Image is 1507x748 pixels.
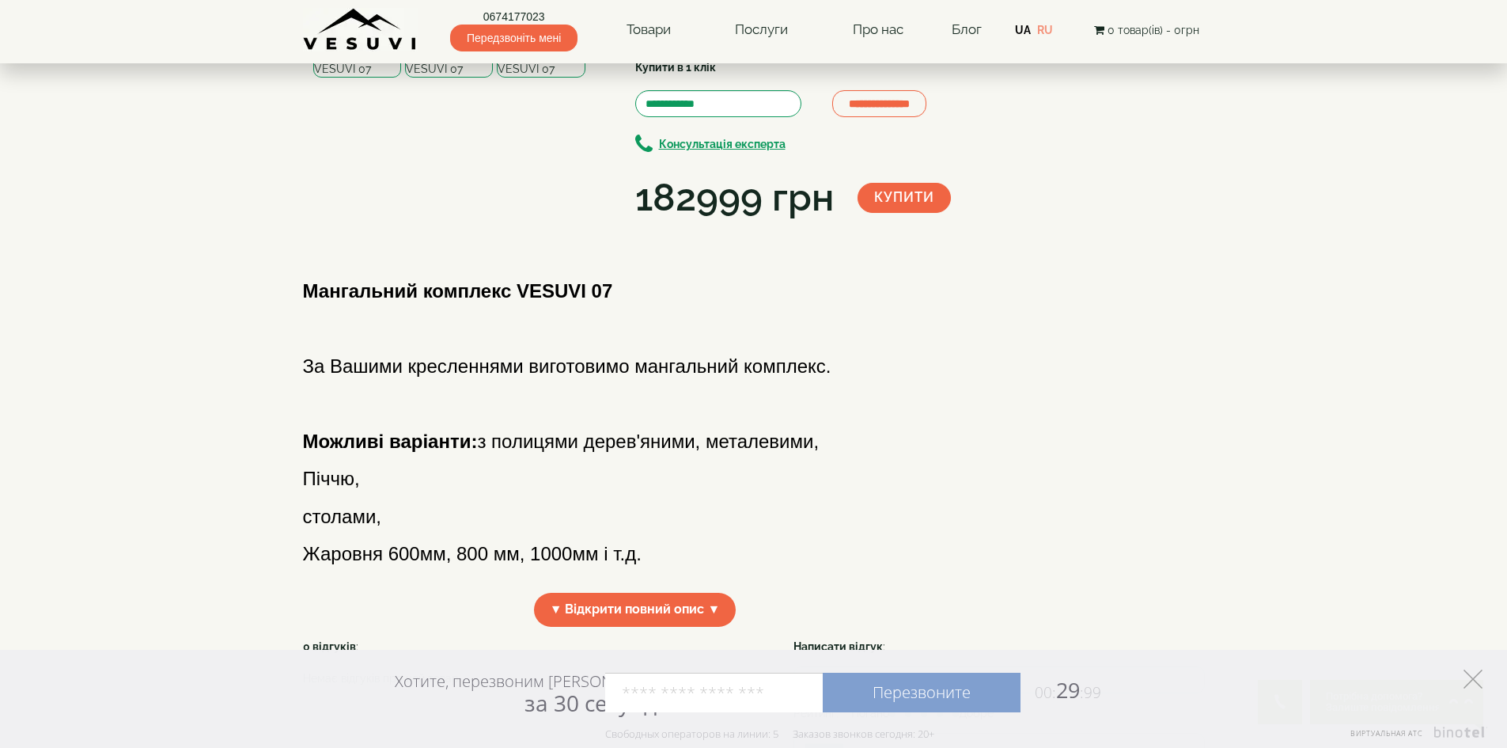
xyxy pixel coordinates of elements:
a: RU [1037,24,1053,36]
span: Передзвоніть мені [450,25,577,51]
a: Перезвоните [823,673,1020,712]
a: Товари [611,12,687,48]
span: 0 товар(ів) - 0грн [1108,24,1199,36]
font: Жаровня 600мм, 800 мм, 1000мм і т.д. [303,543,642,564]
span: Виртуальная АТС [1350,728,1423,739]
span: 00: [1035,682,1056,703]
div: 182999 грн [635,171,834,225]
a: UA [1015,24,1031,36]
a: Про нас [837,12,919,48]
label: Купити в 1 клік [635,59,716,75]
img: Завод VESUVI [303,8,418,51]
a: Блог [952,21,982,37]
b: Можливі варіанти: [303,431,478,452]
b: Консультація експерта [659,138,786,150]
a: Послуги [719,12,804,48]
button: 0 товар(ів) - 0грн [1089,21,1204,39]
span: :99 [1080,682,1101,703]
div: Свободных операторов на линии: 5 Заказов звонков сегодня: 20+ [605,727,934,740]
span: 29 [1020,675,1101,704]
div: : [303,639,754,694]
strong: 0 відгуків [303,640,356,653]
font: з полицями дерев'яними, металевими, [303,431,820,452]
strong: Написати відгук [793,640,883,653]
a: Виртуальная АТС [1341,727,1487,748]
span: за 30 секунд? [524,688,666,718]
button: Купити [858,183,951,213]
font: Товщина металу 2 мм, 3 мм, 4 мм. [303,581,606,602]
b: Мангальний комплекс VESUVI 07 [303,280,613,302]
font: столами, [303,506,381,527]
span: ▼ Відкрити повний опис ▼ [534,593,736,627]
font: Піччю, [303,468,360,489]
div: : [793,639,1205,655]
div: Хотите, перезвоним [PERSON_NAME] [395,671,666,716]
font: За Вашими кресленнями виготовимо мангальний комплекс. [303,355,831,377]
a: 0674177023 [450,9,577,25]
